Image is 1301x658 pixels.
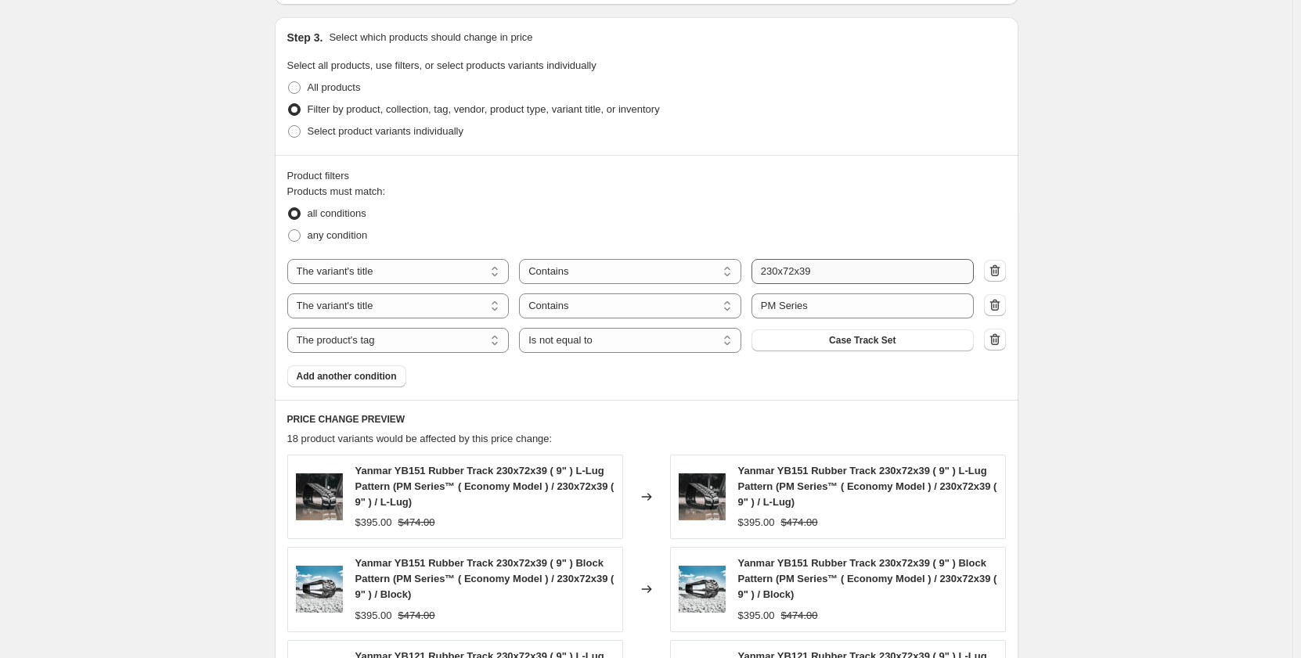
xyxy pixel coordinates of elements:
strike: $474.00 [398,515,435,530]
span: Yanmar YB151 Rubber Track 230x72x39 ( 9" ) L-Lug Pattern (PM Series™ ( Economy Model ) / 230x72x3... [355,465,614,508]
strike: $474.00 [781,608,818,624]
button: Case Track Set [751,329,974,351]
strike: $474.00 [781,515,818,530]
img: vermeer-d20x22-track-300x52-5x74-12-block-pattern-vermeer-rubber-track-vermeer-d20x22-track-300x5... [679,566,726,613]
button: Add another condition [287,365,406,387]
div: $395.00 [738,608,775,624]
span: Select all products, use filters, or select products variants individually [287,59,596,71]
span: Yanmar YB151 Rubber Track 230x72x39 ( 9" ) Block Pattern (PM Series™ ( Economy Model ) / 230x72x3... [355,557,614,600]
img: vermeer-d20x22-track-300x52-5x74-12-block-pattern-vermeer-rubber-track-vermeer-d20x22-track-300x5... [296,566,343,613]
h2: Step 3. [287,30,323,45]
span: Add another condition [297,370,397,383]
div: $395.00 [355,515,392,530]
div: Product filters [287,168,1006,184]
div: $395.00 [355,608,392,624]
span: 18 product variants would be affected by this price change: [287,433,553,444]
span: any condition [308,229,368,241]
span: Yanmar YB151 Rubber Track 230x72x39 ( 9" ) L-Lug Pattern (PM Series™ ( Economy Model ) / 230x72x3... [738,465,997,508]
img: yanmar-rubber-track-yanmar-yb151-rubber-track-230x72x39-9-l-lug-pattern-45816469651772_80x.png [679,473,726,520]
span: Case Track Set [829,334,896,347]
div: $395.00 [738,515,775,530]
span: Yanmar YB151 Rubber Track 230x72x39 ( 9" ) Block Pattern (PM Series™ ( Economy Model ) / 230x72x3... [738,557,997,600]
span: Select product variants individually [308,125,463,137]
strike: $474.00 [398,608,435,624]
span: All products [308,81,361,93]
h6: PRICE CHANGE PREVIEW [287,413,1006,426]
p: Select which products should change in price [329,30,532,45]
span: all conditions [308,207,366,219]
img: yanmar-rubber-track-yanmar-yb151-rubber-track-230x72x39-9-l-lug-pattern-45816469651772_80x.png [296,473,343,520]
span: Filter by product, collection, tag, vendor, product type, variant title, or inventory [308,103,660,115]
span: Products must match: [287,185,386,197]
